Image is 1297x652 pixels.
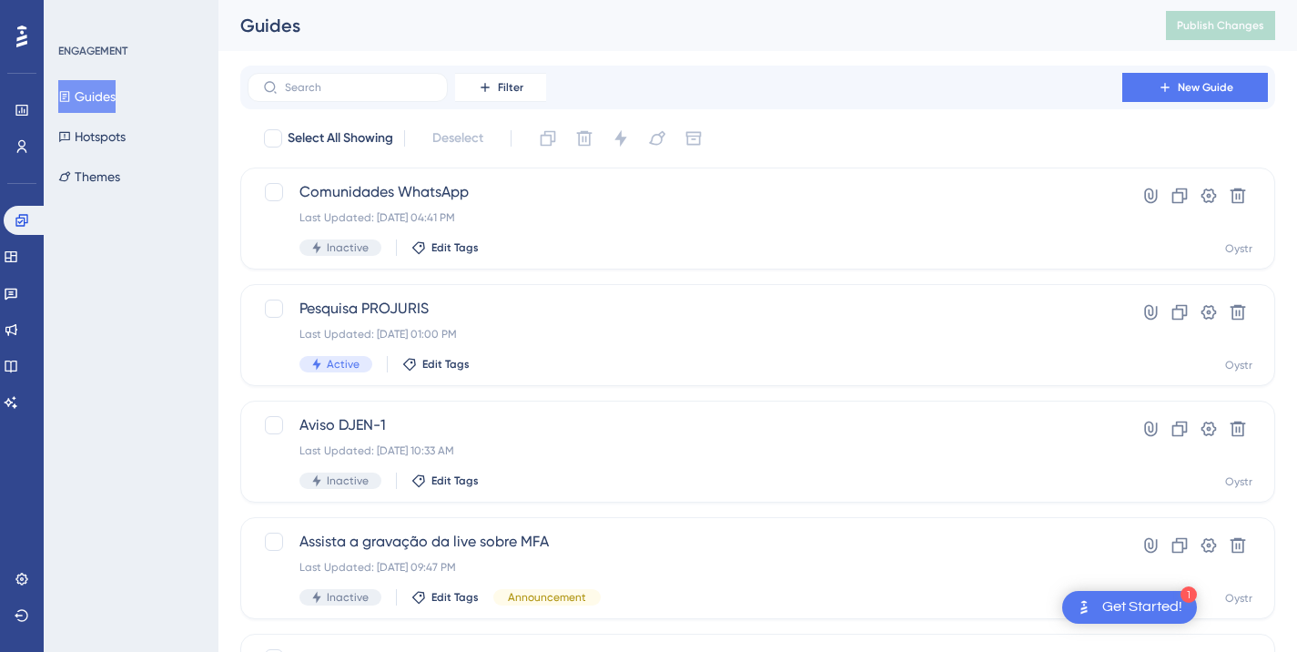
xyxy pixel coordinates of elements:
div: Oystr [1225,474,1252,489]
span: Inactive [327,590,369,605]
div: 1 [1180,586,1197,603]
span: Edit Tags [422,357,470,372]
input: Search [285,81,432,94]
span: Inactive [327,474,369,488]
span: Comunidades WhatsApp [299,181,1070,203]
button: Edit Tags [402,357,470,372]
span: Aviso DJEN-1 [299,414,1070,436]
div: ENGAGEMENT [58,44,127,58]
span: Edit Tags [431,240,479,255]
img: launcher-image-alternative-text [1073,596,1095,618]
div: Get Started! [1102,597,1182,617]
span: Assista a gravação da live sobre MFA [299,531,1070,553]
div: Open Get Started! checklist, remaining modules: 1 [1062,591,1197,624]
span: Select All Showing [288,127,393,149]
span: Publish Changes [1177,18,1264,33]
button: Edit Tags [411,240,479,255]
button: Edit Tags [411,590,479,605]
button: Themes [58,160,120,193]
button: Deselect [416,122,500,155]
div: Last Updated: [DATE] 01:00 PM [299,327,1070,341]
button: New Guide [1122,73,1268,102]
button: Publish Changes [1166,11,1275,40]
button: Edit Tags [411,474,479,488]
span: Inactive [327,240,369,255]
div: Oystr [1225,591,1252,606]
div: Last Updated: [DATE] 09:47 PM [299,560,1070,575]
div: Oystr [1225,358,1252,372]
span: Deselect [432,127,483,149]
span: Edit Tags [431,474,479,488]
div: Last Updated: [DATE] 04:41 PM [299,210,1070,225]
div: Oystr [1225,241,1252,256]
span: Active [327,357,360,372]
span: Edit Tags [431,590,479,605]
span: New Guide [1178,80,1233,95]
button: Hotspots [58,120,126,153]
span: Filter [498,80,523,95]
span: Announcement [508,590,586,605]
button: Filter [455,73,546,102]
div: Last Updated: [DATE] 10:33 AM [299,443,1070,458]
span: Pesquisa PROJURIS [299,298,1070,320]
button: Guides [58,80,116,113]
div: Guides [240,13,1120,38]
